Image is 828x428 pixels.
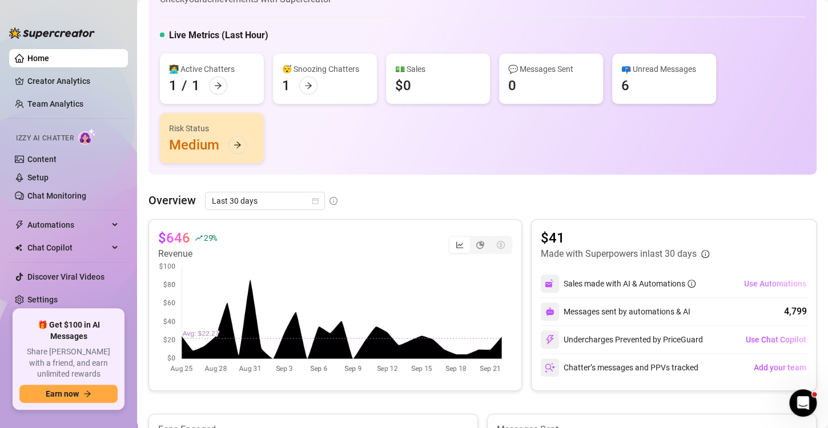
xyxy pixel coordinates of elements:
[27,239,108,257] span: Chat Copilot
[476,241,484,249] span: pie-chart
[204,232,217,243] span: 29 %
[784,305,807,318] div: 4,799
[395,76,411,95] div: $0
[27,72,119,90] a: Creator Analytics
[234,141,242,149] span: arrow-right
[282,76,290,95] div: 1
[195,234,203,242] span: rise
[312,197,319,204] span: calendar
[148,192,196,209] article: Overview
[19,320,118,342] span: 🎁 Get $100 in AI Messages
[753,358,807,377] button: Add your team
[789,389,817,417] iframe: Intercom live chat
[27,216,108,234] span: Automations
[545,307,554,316] img: svg%3e
[621,63,707,75] div: 📪 Unread Messages
[27,155,57,164] a: Content
[9,27,95,39] img: logo-BBDzfeDw.svg
[541,358,698,377] div: Chatter’s messages and PPVs tracked
[329,197,337,205] span: info-circle
[701,250,709,258] span: info-circle
[541,229,709,247] article: $41
[46,389,79,398] span: Earn now
[15,220,24,229] span: thunderbolt
[192,76,200,95] div: 1
[169,63,255,75] div: 👩‍💻 Active Chatters
[27,54,49,63] a: Home
[212,192,318,209] span: Last 30 days
[83,390,91,398] span: arrow-right
[545,334,555,345] img: svg%3e
[304,82,312,90] span: arrow-right
[169,122,255,135] div: Risk Status
[545,278,555,289] img: svg%3e
[456,241,464,249] span: line-chart
[564,277,696,290] div: Sales made with AI & Automations
[27,99,83,108] a: Team Analytics
[15,244,22,252] img: Chat Copilot
[214,82,222,90] span: arrow-right
[448,236,512,254] div: segmented control
[541,247,697,261] article: Made with Superpowers in last 30 days
[395,63,481,75] div: 💵 Sales
[16,133,74,144] span: Izzy AI Chatter
[688,280,696,288] span: info-circle
[158,247,217,261] article: Revenue
[541,330,703,349] div: Undercharges Prevented by PriceGuard
[27,173,49,182] a: Setup
[282,63,368,75] div: 😴 Snoozing Chatters
[508,76,516,95] div: 0
[621,76,629,95] div: 6
[497,241,505,249] span: dollar-circle
[545,362,555,373] img: svg%3e
[27,272,104,281] a: Discover Viral Videos
[169,76,177,95] div: 1
[27,295,58,304] a: Settings
[19,346,118,380] span: Share [PERSON_NAME] with a friend, and earn unlimited rewards
[169,29,268,42] h5: Live Metrics (Last Hour)
[744,279,806,288] span: Use Automations
[743,274,807,293] button: Use Automations
[158,229,190,247] article: $646
[19,385,118,403] button: Earn nowarrow-right
[78,128,96,145] img: AI Chatter
[541,302,690,321] div: Messages sent by automations & AI
[508,63,594,75] div: 💬 Messages Sent
[745,330,807,349] button: Use Chat Copilot
[27,191,86,200] a: Chat Monitoring
[754,363,806,372] span: Add your team
[746,335,806,344] span: Use Chat Copilot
